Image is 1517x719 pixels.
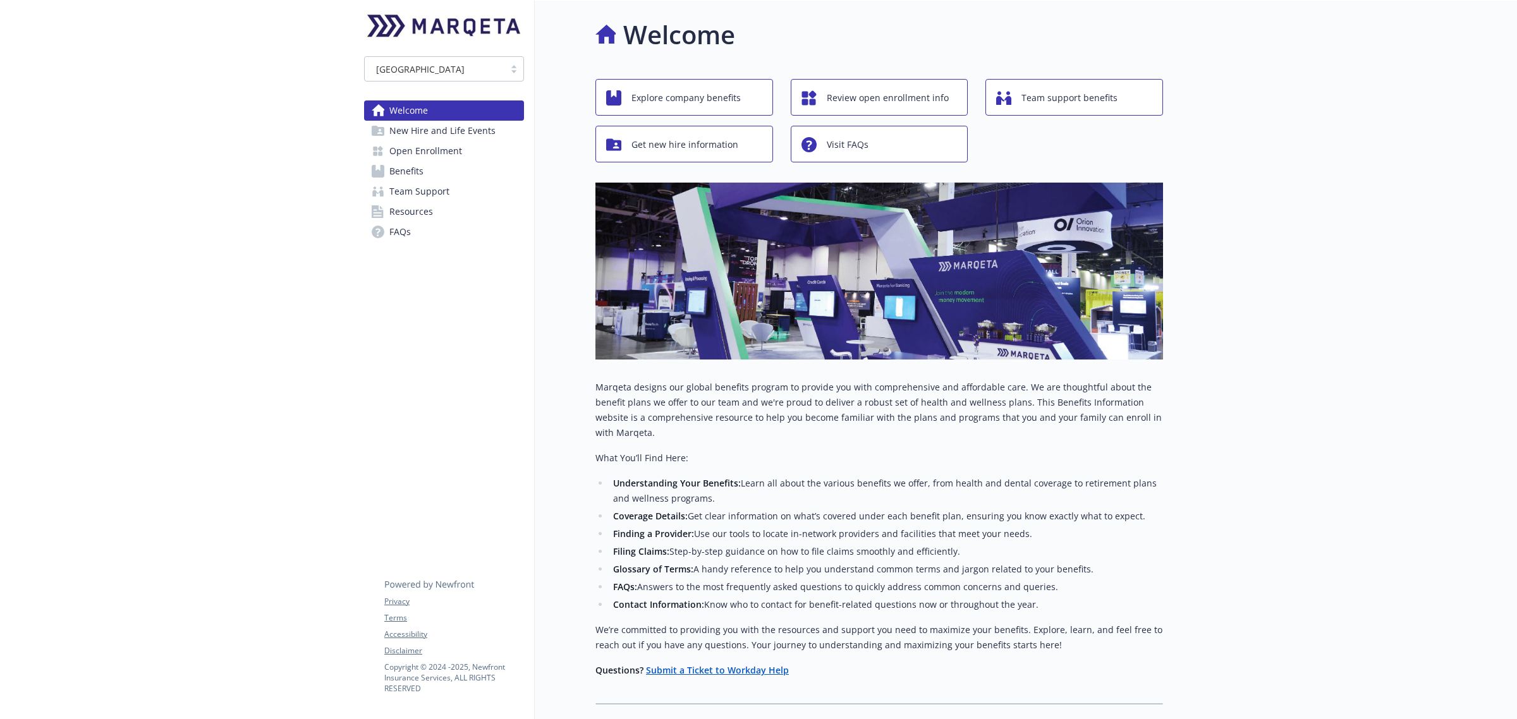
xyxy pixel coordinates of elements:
[595,622,1163,653] p: We’re committed to providing you with the resources and support you need to maximize your benefit...
[389,181,449,202] span: Team Support
[609,526,1163,541] li: Use our tools to locate in-network providers and facilities that meet your needs.
[384,645,523,656] a: Disclaimer
[389,100,428,121] span: Welcome
[613,598,704,610] strong: Contact Information:
[364,202,524,222] a: Resources
[613,510,688,522] strong: Coverage Details:
[364,141,524,161] a: Open Enrollment
[609,597,1163,612] li: Know who to contact for benefit-related questions now or throughout the year.
[631,86,741,110] span: Explore company benefits
[631,133,738,157] span: Get new hire information
[623,16,735,54] h1: Welcome
[595,79,773,116] button: Explore company benefits
[827,86,949,110] span: Review open enrollment info
[985,79,1163,116] button: Team support benefits
[595,183,1163,359] img: overview page banner
[364,100,524,121] a: Welcome
[613,563,693,575] strong: Glossary of Terms:
[609,476,1163,506] li: Learn all about the various benefits we offer, from health and dental coverage to retirement plan...
[389,222,411,242] span: FAQs
[384,596,523,607] a: Privacy
[389,202,433,222] span: Resources
[609,562,1163,577] li: A handy reference to help you understand common terms and jargon related to your benefits.
[827,133,868,157] span: Visit FAQs
[371,63,498,76] span: [GEOGRAPHIC_DATA]
[609,509,1163,524] li: Get clear information on what’s covered under each benefit plan, ensuring you know exactly what t...
[791,79,968,116] button: Review open enrollment info
[384,662,523,694] p: Copyright © 2024 - 2025 , Newfront Insurance Services, ALL RIGHTS RESERVED
[389,121,496,141] span: New Hire and Life Events
[364,121,524,141] a: New Hire and Life Events
[613,581,637,593] strong: FAQs:
[384,629,523,640] a: Accessibility
[791,126,968,162] button: Visit FAQs
[609,544,1163,559] li: Step-by-step guidance on how to file claims smoothly and efficiently.
[364,222,524,242] a: FAQs
[364,161,524,181] a: Benefits
[609,579,1163,595] li: Answers to the most frequently asked questions to quickly address common concerns and queries.
[384,612,523,624] a: Terms
[376,63,465,76] span: [GEOGRAPHIC_DATA]
[646,664,789,676] a: Submit a Ticket to Workday Help
[595,450,1163,466] p: What You’ll Find Here:
[595,664,643,676] strong: Questions?
[1021,86,1118,110] span: Team support benefits
[595,380,1163,440] p: Marqeta designs our global benefits program to provide you with comprehensive and affordable care...
[595,126,773,162] button: Get new hire information
[613,528,694,540] strong: Finding a Provider:
[613,477,741,489] strong: Understanding Your Benefits:
[364,181,524,202] a: Team Support
[389,141,462,161] span: Open Enrollment
[389,161,423,181] span: Benefits
[613,545,669,557] strong: Filing Claims:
